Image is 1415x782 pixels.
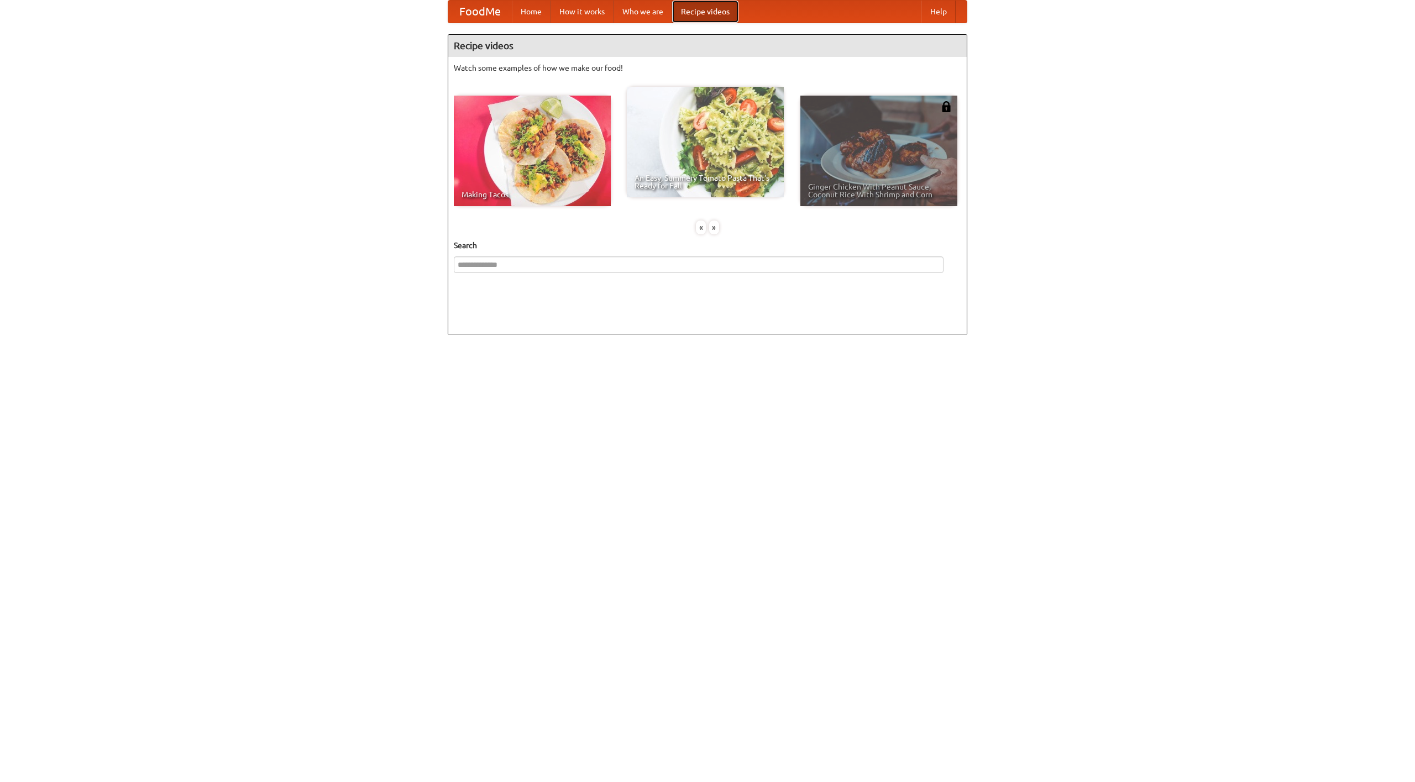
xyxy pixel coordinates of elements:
a: Who we are [614,1,672,23]
div: « [696,221,706,234]
span: Making Tacos [462,191,603,198]
div: » [709,221,719,234]
a: How it works [551,1,614,23]
a: FoodMe [448,1,512,23]
h5: Search [454,240,961,251]
a: An Easy, Summery Tomato Pasta That's Ready for Fall [627,87,784,197]
a: Home [512,1,551,23]
a: Making Tacos [454,96,611,206]
a: Recipe videos [672,1,738,23]
span: An Easy, Summery Tomato Pasta That's Ready for Fall [635,174,776,190]
p: Watch some examples of how we make our food! [454,62,961,74]
img: 483408.png [941,101,952,112]
h4: Recipe videos [448,35,967,57]
a: Help [921,1,956,23]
